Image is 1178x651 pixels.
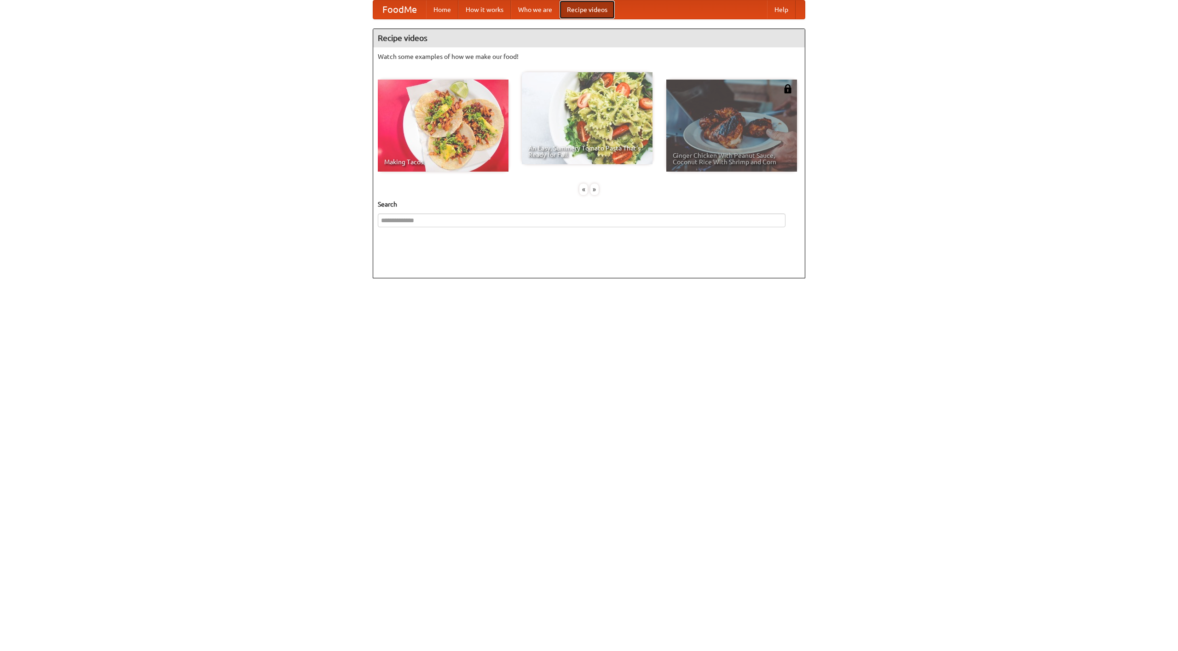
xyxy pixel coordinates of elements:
span: Making Tacos [384,159,502,165]
a: Who we are [511,0,560,19]
a: How it works [458,0,511,19]
a: Making Tacos [378,80,508,172]
a: Help [767,0,796,19]
h5: Search [378,200,800,209]
div: » [590,184,599,195]
div: « [579,184,588,195]
img: 483408.png [783,84,792,93]
h4: Recipe videos [373,29,805,47]
a: An Easy, Summery Tomato Pasta That's Ready for Fall [522,72,653,164]
a: Recipe videos [560,0,615,19]
span: An Easy, Summery Tomato Pasta That's Ready for Fall [528,145,646,158]
a: FoodMe [373,0,426,19]
a: Home [426,0,458,19]
p: Watch some examples of how we make our food! [378,52,800,61]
